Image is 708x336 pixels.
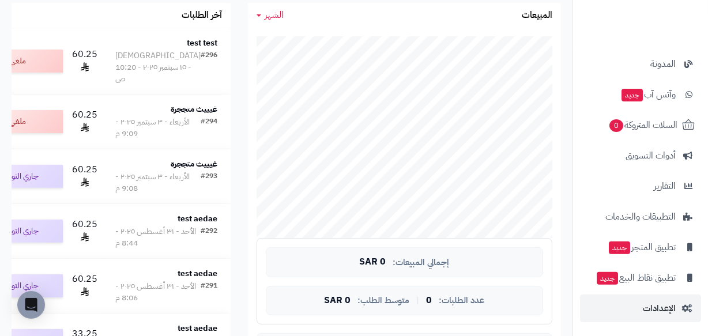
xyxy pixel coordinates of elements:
div: #291 [201,281,217,304]
td: 60.25 [67,149,102,203]
a: وآتس آبجديد [580,81,701,108]
span: 0 SAR [324,296,351,306]
span: جديد [597,272,618,285]
strong: test aedae [178,267,217,280]
strong: test aedae [178,213,217,225]
strong: test aedae [178,322,217,334]
div: #296 [201,50,217,85]
span: جديد [622,89,643,101]
td: 60.25 [67,259,102,313]
a: الإعدادات [580,295,701,322]
div: #294 [201,116,217,139]
td: 60.25 [67,28,102,94]
h3: آخر الطلبات [182,10,222,21]
span: إجمالي المبيعات: [393,258,449,267]
span: وآتس آب [620,86,676,103]
span: الإعدادات [643,300,676,316]
span: أدوات التسويق [626,148,676,164]
a: الشهر [257,9,284,22]
span: المدونة [650,56,676,72]
td: 60.25 [67,204,102,258]
span: التقارير [654,178,676,194]
span: السلات المتروكة [608,117,677,133]
a: المدونة [580,50,701,78]
span: الشهر [265,8,284,22]
a: التطبيقات والخدمات [580,203,701,231]
div: Open Intercom Messenger [17,291,45,319]
div: الأحد - ٣١ أغسطس ٢٠٢٥ - 8:44 م [115,226,201,249]
a: السلات المتروكة0 [580,111,701,139]
div: #293 [201,171,217,194]
div: الأربعاء - ٣ سبتمبر ٢٠٢٥ - 9:09 م [115,116,201,139]
span: تطبيق المتجر [608,239,676,255]
a: أدوات التسويق [580,142,701,169]
strong: غيييث متججرة [171,103,217,115]
strong: غيييث متججرة [171,158,217,170]
span: عدد الطلبات: [439,296,484,305]
span: التطبيقات والخدمات [605,209,676,225]
h3: المبيعات [522,10,552,21]
a: تطبيق المتجرجديد [580,233,701,261]
a: تطبيق نقاط البيعجديد [580,264,701,292]
span: متوسط الطلب: [357,296,409,305]
span: تطبيق نقاط البيع [596,270,676,286]
strong: test test [187,37,217,49]
div: [DEMOGRAPHIC_DATA] - ١٥ سبتمبر ٢٠٢٥ - 10:20 ص [115,50,201,85]
span: 0 SAR [359,257,386,267]
td: 60.25 [67,95,102,149]
a: التقارير [580,172,701,200]
div: الأربعاء - ٣ سبتمبر ٢٠٢٥ - 9:08 م [115,171,201,194]
span: 0 [426,296,432,306]
div: #292 [201,226,217,249]
span: 0 [609,119,623,132]
span: | [416,296,419,305]
span: جديد [609,241,630,254]
div: الأحد - ٣١ أغسطس ٢٠٢٥ - 8:06 م [115,281,201,304]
